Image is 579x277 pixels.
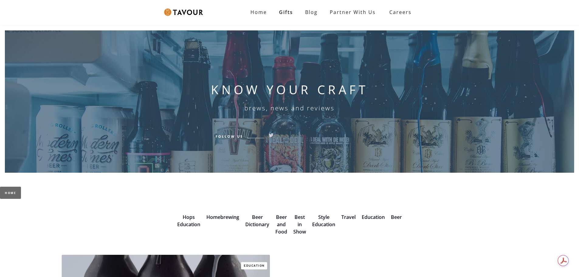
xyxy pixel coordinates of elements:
[382,4,416,21] a: Careers
[250,9,267,16] strong: Home
[293,214,306,235] a: Best in Show
[391,214,402,220] a: Beer
[215,133,243,139] h6: Follow Us
[241,262,267,269] a: Education
[299,6,324,18] a: Blog
[362,214,385,220] a: Education
[244,104,335,112] h6: brews, news and reviews
[324,6,382,18] a: Partner with Us
[177,214,200,228] a: Hops Education
[275,214,287,235] a: Beer and Food
[341,214,356,220] a: Travel
[244,6,273,18] a: Home
[389,6,412,18] strong: Careers
[245,214,269,228] a: Beer Dictionary
[206,214,239,220] a: Homebrewing
[211,82,368,97] h1: KNOW YOUR CRAFT
[273,6,299,18] a: Gifts
[312,214,335,228] a: Style Education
